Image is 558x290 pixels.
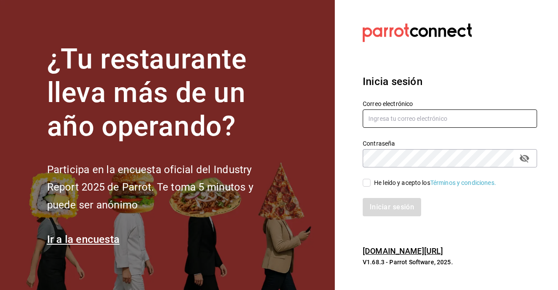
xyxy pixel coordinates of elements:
[517,151,532,166] button: passwordField
[363,74,537,89] h3: Inicia sesión
[430,179,496,186] a: Términos y condiciones.
[363,246,443,256] a: [DOMAIN_NAME][URL]
[363,109,537,128] input: Ingresa tu correo electrónico
[363,258,537,266] p: V1.68.3 - Parrot Software, 2025.
[374,178,496,188] div: He leído y acepto los
[47,161,282,214] h2: Participa en la encuesta oficial del Industry Report 2025 de Parrot. Te toma 5 minutos y puede se...
[47,43,282,143] h1: ¿Tu restaurante lleva más de un año operando?
[363,140,537,147] label: Contraseña
[363,101,537,107] label: Correo electrónico
[47,233,120,246] a: Ir a la encuesta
